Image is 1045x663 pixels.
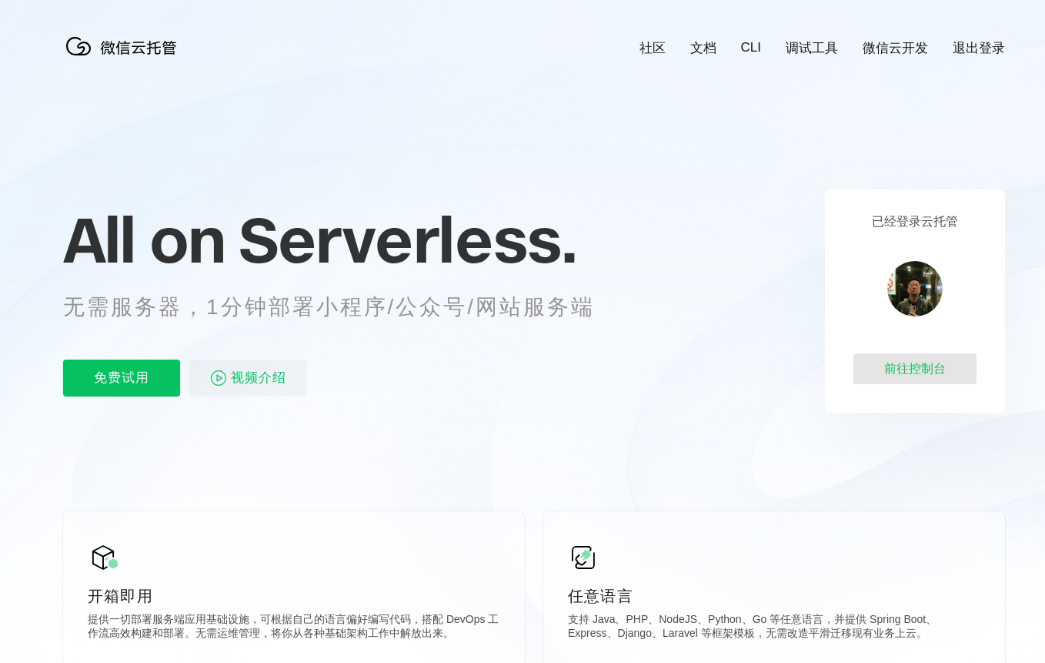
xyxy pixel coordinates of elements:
[88,613,500,644] p: 提供一切部署服务端应用基础设施，可根据自己的语言偏好编写代码，搭配 DevOps 工作流高效构建和部署。无需运维管理，将你从各种基础架构工作中解放出来。
[239,201,576,278] span: Serverless.
[872,214,958,230] p: 已经登录云托管
[63,360,180,397] p: 免费试用
[690,39,716,57] a: 文档
[853,353,977,384] div: 前往控制台
[568,613,980,644] p: 支持 Java、PHP、NodeJS、Python、Go 等任意语言，并提供 Spring Boot、Express、Django、Laravel 等框架模板，无需改造平滑迁移现有业务上云。
[63,51,186,64] a: 微信云托管
[741,40,761,55] a: CLI
[209,369,228,387] img: video_play.svg
[953,39,1005,57] a: 退出登录
[786,39,838,57] a: 调试工具
[863,39,928,57] a: 微信云开发
[568,585,980,607] p: 任意语言
[63,201,224,278] span: All on
[231,360,286,397] span: 视频介绍
[639,39,666,57] a: 社区
[88,585,500,607] p: 开箱即用
[63,31,186,62] img: 微信云托管
[63,292,623,323] p: 无需服务器，1分钟部署小程序/公众号/网站服务端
